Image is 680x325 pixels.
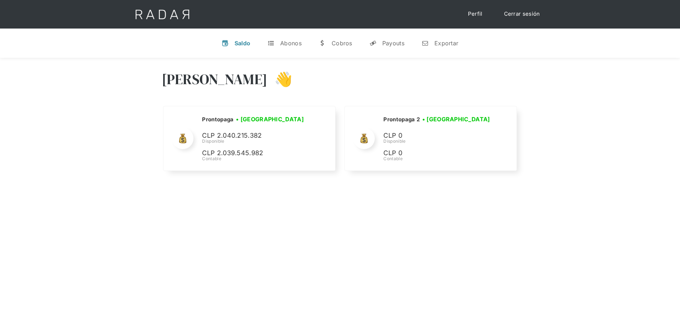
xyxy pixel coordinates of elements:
div: Payouts [382,40,404,47]
div: w [319,40,326,47]
h3: • [GEOGRAPHIC_DATA] [422,115,490,123]
div: y [369,40,377,47]
div: t [267,40,274,47]
h3: 👋 [267,70,292,88]
h3: • [GEOGRAPHIC_DATA] [236,115,304,123]
h2: Prontopaga 2 [383,116,420,123]
div: Contable [383,156,492,162]
h3: [PERSON_NAME] [162,70,268,88]
h2: Prontopaga [202,116,233,123]
p: CLP 2.040.215.382 [202,131,309,141]
div: Contable [202,156,309,162]
div: Disponible [383,138,492,144]
div: Cobros [332,40,352,47]
a: Cerrar sesión [497,7,547,21]
p: CLP 0 [383,131,490,141]
div: Exportar [434,40,458,47]
div: v [222,40,229,47]
p: CLP 2.039.545.982 [202,148,309,158]
div: n [422,40,429,47]
p: CLP 0 [383,148,490,158]
div: Disponible [202,138,309,144]
a: Perfil [461,7,490,21]
div: Abonos [280,40,302,47]
div: Saldo [235,40,251,47]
